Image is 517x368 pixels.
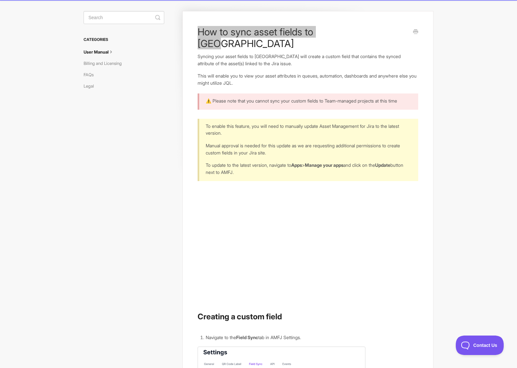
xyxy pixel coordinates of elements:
p: This will enable you to view your asset attributes in queues, automation, dashboards and anywhere... [198,72,418,86]
p: To update to the latest version, navigate to > and click on the button next to AMFJ. [206,162,410,176]
a: Legal [84,81,99,91]
a: Billing and Licensing [84,58,127,68]
input: Search [84,11,164,24]
li: Navigate to the tab in AMFJ Settings. [206,334,418,341]
b: Apps [291,162,302,168]
b: Field Sync [236,335,258,340]
a: FAQs [84,69,98,80]
p: ⚠️ Please note that you cannot sync your custom fields to Team-managed projects at this time [206,97,410,104]
p: To enable this feature, you will need to manually update Asset Management for Jira to the latest ... [206,123,410,137]
h1: How to sync asset fields to [GEOGRAPHIC_DATA] [198,26,408,49]
p: Syncing your asset fields to [GEOGRAPHIC_DATA] will create a custom field that contains the synce... [198,53,418,67]
p: Manual approval is needed for this update as we are requesting additional permissions to create c... [206,142,410,156]
h3: Categories [84,34,164,45]
h2: Creating a custom field [198,312,418,322]
b: Update [375,162,390,168]
a: Print this Article [413,29,418,36]
a: User Manual [84,47,119,57]
iframe: Toggle Customer Support [456,336,504,355]
b: Manage your apps [305,162,343,168]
